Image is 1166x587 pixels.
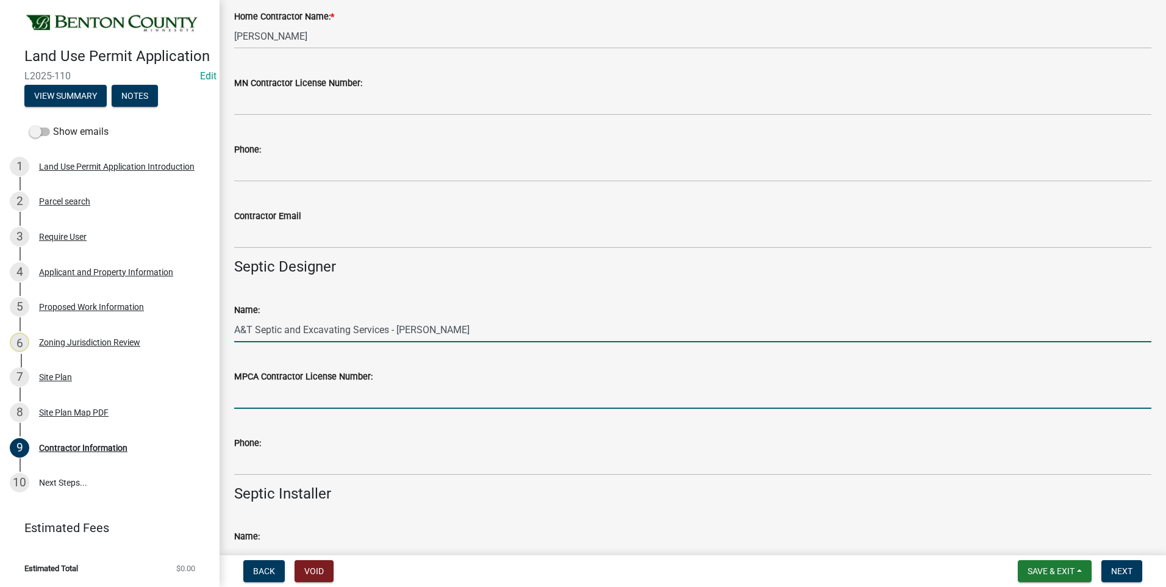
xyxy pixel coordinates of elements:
label: Phone: [234,439,261,448]
label: MPCA Contractor License Number: [234,373,373,381]
span: Next [1111,566,1132,576]
label: MN Contractor License Number: [234,79,362,88]
div: Require User [39,232,87,241]
h4: Land Use Permit Application [24,48,210,65]
label: Name: [234,306,260,315]
div: Parcel search [39,197,90,206]
wm-modal-confirm: Notes [112,92,158,101]
button: Back [243,560,285,582]
div: Site Plan [39,373,72,381]
div: 9 [10,438,29,458]
a: Estimated Fees [10,516,200,540]
button: Next [1101,560,1142,582]
div: 1 [10,157,29,176]
label: Show emails [29,124,109,139]
wm-modal-confirm: Summary [24,92,107,101]
label: Phone: [234,146,261,154]
div: Applicant and Property Information [39,268,173,276]
div: 6 [10,333,29,352]
span: Estimated Total [24,564,78,572]
div: 7 [10,367,29,387]
div: Proposed Work Information [39,303,144,311]
img: Benton County, Minnesota [24,13,200,35]
div: 10 [10,473,29,492]
label: Name: [234,533,260,541]
label: Contractor Email [234,212,301,221]
div: Zoning Jurisdiction Review [39,338,140,347]
span: $0.00 [176,564,195,572]
a: Edit [200,70,216,82]
h4: Septic Installer [234,485,1151,503]
div: 3 [10,227,29,247]
span: Save & Exit [1028,566,1075,576]
button: Notes [112,85,158,107]
div: 4 [10,262,29,282]
div: Contractor Information [39,444,127,452]
span: Back [253,566,275,576]
h4: Septic Designer [234,258,1151,276]
div: 2 [10,192,29,211]
div: 5 [10,297,29,317]
div: Site Plan Map PDF [39,408,109,417]
label: Home Contractor Name: [234,13,334,21]
button: View Summary [24,85,107,107]
button: Void [295,560,334,582]
div: Land Use Permit Application Introduction [39,162,195,171]
div: 8 [10,403,29,422]
wm-modal-confirm: Edit Application Number [200,70,216,82]
button: Save & Exit [1018,560,1092,582]
span: L2025-110 [24,70,195,82]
